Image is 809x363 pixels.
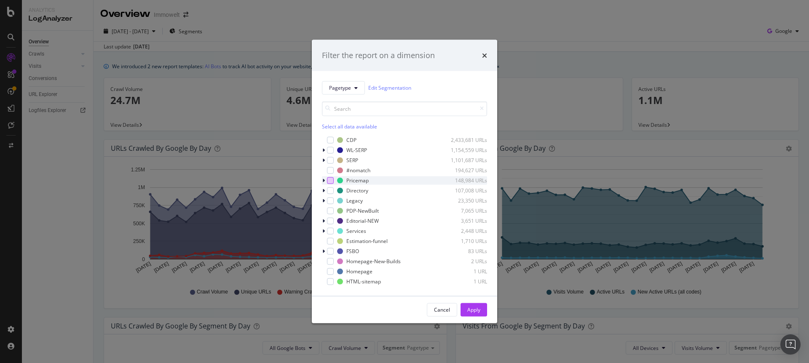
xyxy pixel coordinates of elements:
[446,157,487,164] div: 1,101,687 URLs
[346,187,368,194] div: Directory
[346,197,363,204] div: Legacy
[446,147,487,154] div: 1,154,559 URLs
[446,177,487,184] div: 148,984 URLs
[346,248,359,255] div: FSBO
[446,278,487,285] div: 1 URL
[434,306,450,313] div: Cancel
[346,268,372,275] div: Homepage
[780,334,801,355] div: Open Intercom Messenger
[446,217,487,224] div: 3,651 URLs
[446,238,487,245] div: 1,710 URLs
[346,217,379,224] div: Editorial-NEW
[446,227,487,235] div: 2,448 URLs
[446,248,487,255] div: 83 URLs
[446,136,487,144] div: 2,433,681 URLs
[446,268,487,275] div: 1 URL
[446,207,487,214] div: 7,065 URLs
[322,81,365,94] button: Pagetype
[346,207,379,214] div: PDP-NewBuilt
[368,83,411,92] a: Edit Segmentation
[446,187,487,194] div: 107,008 URLs
[322,101,487,116] input: Search
[346,157,358,164] div: SERP
[346,136,356,144] div: CDP
[446,258,487,265] div: 2 URLs
[467,306,480,313] div: Apply
[346,177,369,184] div: Pricemap
[346,167,370,174] div: #nomatch
[329,84,351,91] span: Pagetype
[446,197,487,204] div: 23,350 URLs
[322,123,487,130] div: Select all data available
[446,167,487,174] div: 194,627 URLs
[312,40,497,323] div: modal
[346,278,381,285] div: HTML-sitemap
[346,238,388,245] div: Estimation-funnel
[461,303,487,316] button: Apply
[346,147,367,154] div: WL-SERP
[346,258,401,265] div: Homepage-New-Builds
[427,303,457,316] button: Cancel
[346,227,366,235] div: Services
[482,50,487,61] div: times
[322,50,435,61] div: Filter the report on a dimension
